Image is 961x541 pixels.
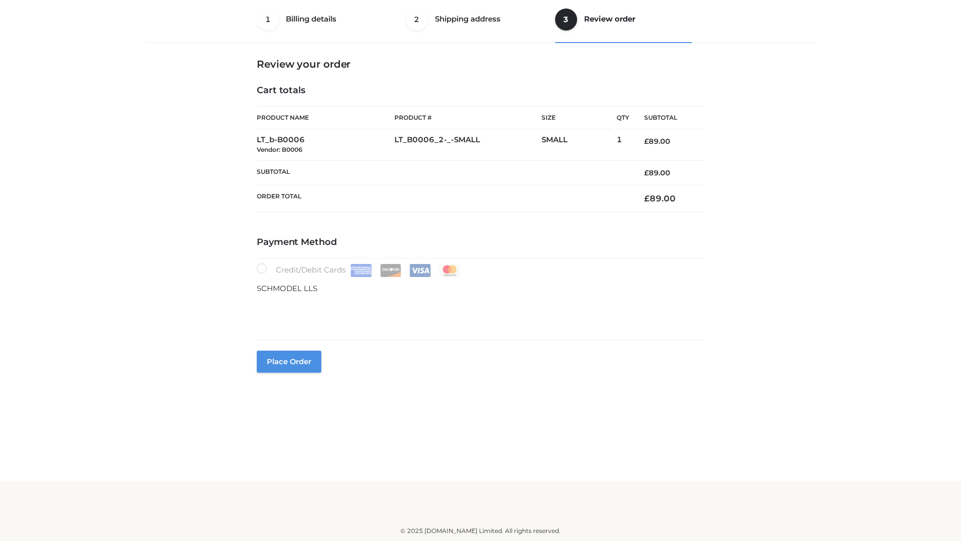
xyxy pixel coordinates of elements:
[542,107,612,129] th: Size
[617,106,629,129] th: Qty
[257,106,394,129] th: Product Name
[257,146,302,153] small: Vendor: B0006
[394,106,542,129] th: Product #
[350,264,372,277] img: Amex
[257,263,461,277] label: Credit/Debit Cards
[257,237,704,248] h4: Payment Method
[380,264,401,277] img: Discover
[617,129,629,161] td: 1
[439,264,460,277] img: Mastercard
[257,160,629,185] th: Subtotal
[644,137,670,146] bdi: 89.00
[149,526,812,536] div: © 2025 [DOMAIN_NAME] Limited. All rights reserved.
[409,264,431,277] img: Visa
[394,129,542,161] td: LT_B0006_2-_-SMALL
[644,137,649,146] span: £
[629,107,704,129] th: Subtotal
[644,168,670,177] bdi: 89.00
[542,129,617,161] td: SMALL
[257,282,704,295] p: SCHMODEL LLS
[257,58,704,70] h3: Review your order
[255,293,702,329] iframe: Secure payment input frame
[257,85,704,96] h4: Cart totals
[644,193,650,203] span: £
[257,185,629,212] th: Order Total
[257,351,321,373] button: Place order
[644,168,649,177] span: £
[644,193,676,203] bdi: 89.00
[257,129,394,161] td: LT_b-B0006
